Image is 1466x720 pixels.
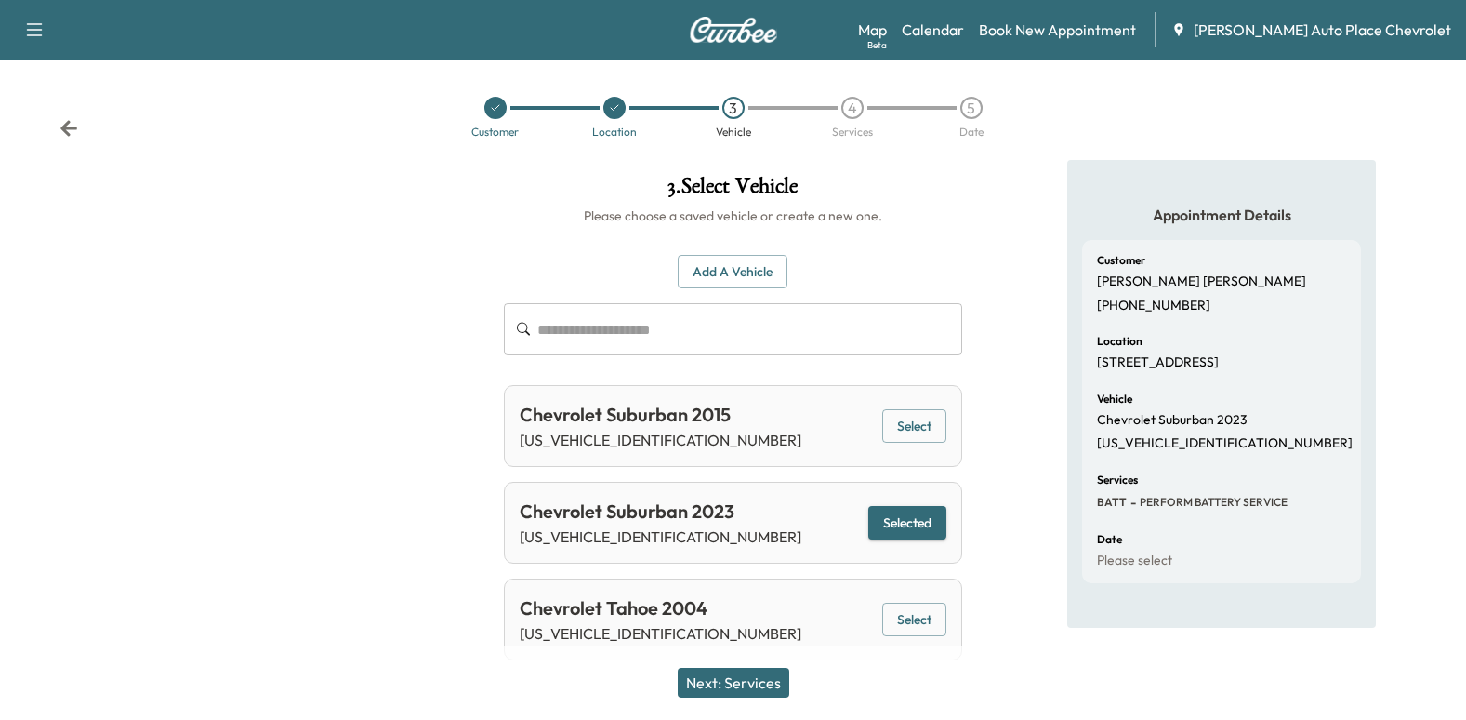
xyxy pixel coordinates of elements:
[520,622,801,645] p: [US_VEHICLE_IDENTIFICATION_NUMBER]
[716,127,751,138] div: Vehicle
[1097,298,1210,314] p: [PHONE_NUMBER]
[504,207,963,225] h6: Please choose a saved vehicle or create a new one.
[722,97,745,119] div: 3
[1127,493,1136,512] span: -
[841,97,864,119] div: 4
[1097,474,1138,486] h6: Services
[1097,354,1219,371] p: [STREET_ADDRESS]
[1082,205,1361,225] h5: Appointment Details
[520,594,801,622] div: Chevrolet Tahoe 2004
[1097,336,1142,347] h6: Location
[689,17,778,43] img: Curbee Logo
[471,127,519,138] div: Customer
[1194,19,1451,41] span: [PERSON_NAME] Auto Place Chevrolet
[959,127,984,138] div: Date
[882,409,946,444] button: Select
[868,506,946,540] button: Selected
[1097,534,1122,545] h6: Date
[520,429,801,451] p: [US_VEHICLE_IDENTIFICATION_NUMBER]
[592,127,637,138] div: Location
[902,19,964,41] a: Calendar
[1097,255,1145,266] h6: Customer
[1097,412,1248,429] p: Chevrolet Suburban 2023
[1097,393,1132,405] h6: Vehicle
[960,97,983,119] div: 5
[1097,495,1127,510] span: BATT
[832,127,873,138] div: Services
[678,255,787,289] button: Add a Vehicle
[520,526,801,548] p: [US_VEHICLE_IDENTIFICATION_NUMBER]
[867,38,887,52] div: Beta
[520,401,801,429] div: Chevrolet Suburban 2015
[1136,495,1288,510] span: PERFORM BATTERY SERVICE
[678,668,789,698] button: Next: Services
[504,175,963,207] h1: 3 . Select Vehicle
[979,19,1136,41] a: Book New Appointment
[520,498,801,526] div: Chevrolet Suburban 2023
[1097,553,1172,569] p: Please select
[1097,273,1306,290] p: [PERSON_NAME] [PERSON_NAME]
[858,19,887,41] a: MapBeta
[882,603,946,637] button: Select
[59,119,78,138] div: Back
[1097,435,1353,452] p: [US_VEHICLE_IDENTIFICATION_NUMBER]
